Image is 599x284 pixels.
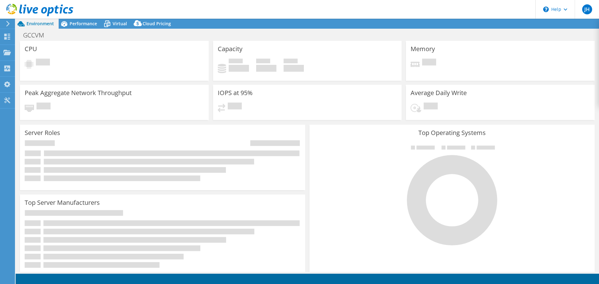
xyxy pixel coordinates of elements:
span: Total [284,59,298,65]
h3: IOPS at 95% [218,89,253,96]
h4: 0 GiB [256,65,276,72]
span: Pending [422,59,436,67]
span: Virtual [113,21,127,26]
h3: Capacity [218,46,242,52]
h3: Memory [411,46,435,52]
span: Pending [424,103,438,111]
h3: Top Operating Systems [314,129,590,136]
span: Free [256,59,270,65]
svg: \n [543,7,549,12]
span: Used [229,59,243,65]
h3: Average Daily Write [411,89,467,96]
h4: 0 GiB [229,65,249,72]
h4: 0 GiB [284,65,304,72]
h1: GCCVM [20,32,54,39]
span: Cloud Pricing [143,21,171,26]
span: Performance [70,21,97,26]
h3: Peak Aggregate Network Throughput [25,89,132,96]
span: JH [582,4,592,14]
span: Pending [228,103,242,111]
h3: Top Server Manufacturers [25,199,100,206]
span: Pending [36,59,50,67]
span: Environment [27,21,54,26]
h3: CPU [25,46,37,52]
h3: Server Roles [25,129,60,136]
span: Pending [37,103,51,111]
